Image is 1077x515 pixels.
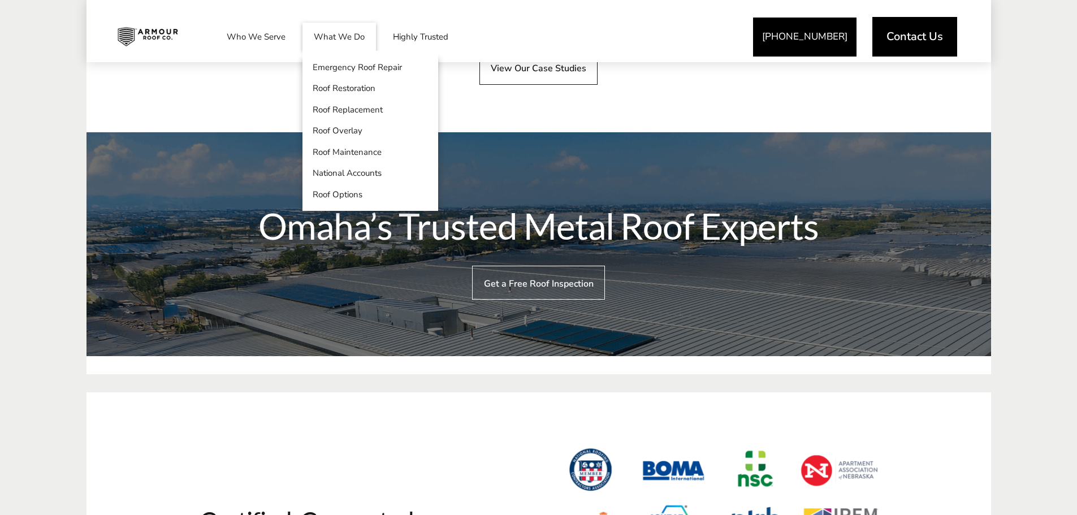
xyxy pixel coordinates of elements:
[472,266,604,299] a: Get a Free Roof Inspection
[302,57,438,78] a: Emergency Roof Repair
[491,62,586,73] span: View Our Case Studies
[215,23,297,51] a: Who We Serve
[302,163,438,184] a: National Accounts
[886,31,943,42] span: Contact Us
[484,278,594,288] span: Get a Free Roof Inspection
[382,23,460,51] a: Highly Trusted
[872,17,957,57] a: Contact Us
[753,18,857,57] a: [PHONE_NUMBER]
[302,184,438,205] a: Roof Options
[302,99,438,120] a: Roof Replacement
[200,205,878,248] span: Omaha’s Trusted Metal Roof Experts
[479,51,598,84] a: View Our Case Studies
[109,23,187,51] img: Industrial and Commercial Roofing Company | Armour Roof Co.
[302,141,438,163] a: Roof Maintenance
[302,78,438,99] a: Roof Restoration
[302,120,438,142] a: Roof Overlay
[302,23,376,51] a: What We Do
